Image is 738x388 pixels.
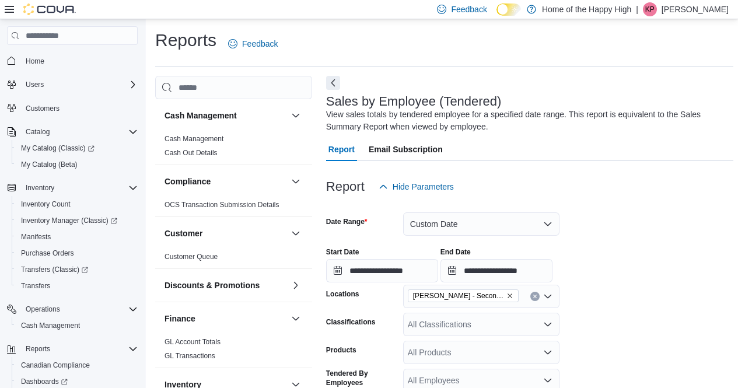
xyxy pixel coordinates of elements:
[155,198,312,216] div: Compliance
[12,278,142,294] button: Transfers
[21,377,68,386] span: Dashboards
[165,200,279,209] span: OCS Transaction Submission Details
[403,212,559,236] button: Custom Date
[155,132,312,165] div: Cash Management
[289,109,303,123] button: Cash Management
[2,301,142,317] button: Operations
[2,100,142,117] button: Customers
[165,253,218,261] a: Customer Queue
[165,279,260,291] h3: Discounts & Promotions
[506,292,513,299] button: Remove Warman - Second Ave - Prairie Records from selection in this group
[21,54,49,68] a: Home
[21,160,78,169] span: My Catalog (Beta)
[155,250,312,268] div: Customer
[289,278,303,292] button: Discounts & Promotions
[2,341,142,357] button: Reports
[369,138,443,161] span: Email Subscription
[16,197,75,211] a: Inventory Count
[326,317,376,327] label: Classifications
[165,176,211,187] h3: Compliance
[289,174,303,188] button: Compliance
[165,228,202,239] h3: Customer
[530,292,540,301] button: Clear input
[328,138,355,161] span: Report
[16,358,95,372] a: Canadian Compliance
[165,313,195,324] h3: Finance
[326,95,502,109] h3: Sales by Employee (Tendered)
[543,292,552,301] button: Open list of options
[21,302,65,316] button: Operations
[21,78,48,92] button: Users
[326,259,438,282] input: Press the down key to open a popover containing a calendar.
[326,180,365,194] h3: Report
[21,342,138,356] span: Reports
[16,263,93,277] a: Transfers (Classic)
[12,357,142,373] button: Canadian Compliance
[165,110,237,121] h3: Cash Management
[16,246,79,260] a: Purchase Orders
[165,313,286,324] button: Finance
[165,201,279,209] a: OCS Transaction Submission Details
[16,141,99,155] a: My Catalog (Classic)
[2,180,142,196] button: Inventory
[165,149,218,157] a: Cash Out Details
[12,261,142,278] a: Transfers (Classic)
[21,78,138,92] span: Users
[26,127,50,137] span: Catalog
[16,230,138,244] span: Manifests
[326,76,340,90] button: Next
[16,141,138,155] span: My Catalog (Classic)
[21,125,138,139] span: Catalog
[16,197,138,211] span: Inventory Count
[16,214,122,228] a: Inventory Manager (Classic)
[662,2,729,16] p: [PERSON_NAME]
[21,232,51,242] span: Manifests
[242,38,278,50] span: Feedback
[374,175,459,198] button: Hide Parameters
[2,124,142,140] button: Catalog
[289,312,303,326] button: Finance
[165,337,221,347] span: GL Account Totals
[451,4,487,15] span: Feedback
[21,53,138,68] span: Home
[21,265,88,274] span: Transfers (Classic)
[21,144,95,153] span: My Catalog (Classic)
[165,252,218,261] span: Customer Queue
[21,102,64,116] a: Customers
[165,148,218,158] span: Cash Out Details
[26,344,50,354] span: Reports
[26,183,54,193] span: Inventory
[12,245,142,261] button: Purchase Orders
[326,289,359,299] label: Locations
[16,279,138,293] span: Transfers
[165,134,223,144] span: Cash Management
[165,352,215,360] a: GL Transactions
[165,176,286,187] button: Compliance
[289,226,303,240] button: Customer
[2,76,142,93] button: Users
[21,200,71,209] span: Inventory Count
[21,321,80,330] span: Cash Management
[165,338,221,346] a: GL Account Totals
[16,319,85,333] a: Cash Management
[326,369,398,387] label: Tendered By Employees
[165,135,223,143] a: Cash Management
[496,4,521,16] input: Dark Mode
[21,125,54,139] button: Catalog
[12,229,142,245] button: Manifests
[12,317,142,334] button: Cash Management
[155,29,216,52] h1: Reports
[16,158,138,172] span: My Catalog (Beta)
[21,361,90,370] span: Canadian Compliance
[23,4,76,15] img: Cova
[21,249,74,258] span: Purchase Orders
[21,281,50,291] span: Transfers
[2,52,142,69] button: Home
[645,2,655,16] span: KP
[12,156,142,173] button: My Catalog (Beta)
[155,335,312,368] div: Finance
[12,196,142,212] button: Inventory Count
[26,305,60,314] span: Operations
[26,80,44,89] span: Users
[21,302,138,316] span: Operations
